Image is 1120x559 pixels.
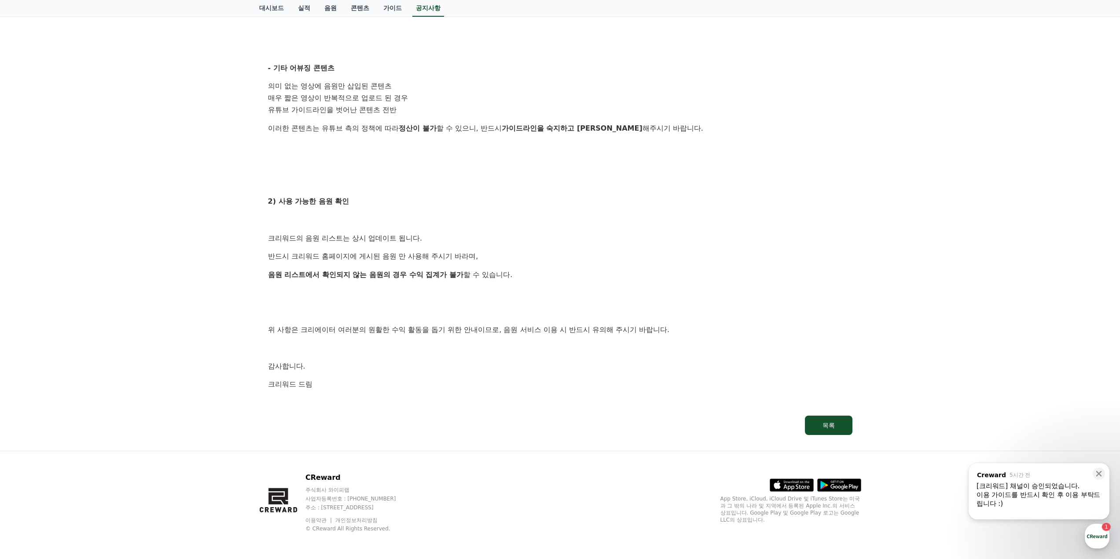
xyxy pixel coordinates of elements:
[268,233,852,244] p: 크리워드의 음원 리스트는 상시 업데이트 됩니다.
[268,324,852,336] p: 위 사항은 크리에이터 여러분의 원활한 수익 활동을 돕기 위한 안내이므로, 음원 서비스 이용 시 반드시 유의해 주시기 바랍니다.
[268,64,334,72] strong: - 기타 어뷰징 콘텐츠
[268,270,464,279] strong: 음원 리스트에서 확인되지 않는 음원의 경우 수익 집계가 불가
[268,92,852,104] li: 매우 짧은 영상이 반복적으로 업로드 된 경우
[28,292,33,299] span: 홈
[268,416,852,435] a: 목록
[305,472,413,483] p: CReward
[89,278,92,285] span: 1
[268,197,349,205] strong: 2) 사용 가능한 음원 확인
[720,495,861,523] p: App Store, iCloud, iCloud Drive 및 iTunes Store는 미국과 그 밖의 나라 및 지역에서 등록된 Apple Inc.의 서비스 상표입니다. Goo...
[268,104,852,116] li: 유튜브 가이드라인을 벗어난 콘텐츠 전반
[58,279,114,301] a: 1대화
[268,379,852,390] p: 크리워드 드림
[399,124,437,132] strong: 정산이 불가
[335,517,378,523] a: 개인정보처리방침
[823,421,835,430] div: 목록
[81,292,91,300] span: 대화
[3,279,58,301] a: 홈
[305,525,413,532] p: © CReward All Rights Reserved.
[136,292,147,299] span: 설정
[114,279,169,301] a: 설정
[305,486,413,493] p: 주식회사 와이피랩
[268,269,852,281] p: 할 수 있습니다.
[268,251,852,262] p: 반드시 크리워드 홈페이지에 게시된 음원 만 사용해 주시기 바라며,
[305,495,413,502] p: 사업자등록번호 : [PHONE_NUMBER]
[305,517,333,523] a: 이용약관
[268,80,852,92] li: 의미 없는 영상에 음원만 삽입된 콘텐츠
[502,124,643,132] strong: 가이드라인을 숙지하고 [PERSON_NAME]
[268,123,852,134] p: 이러한 콘텐츠는 유튜브 측의 정책에 따라 할 수 있으니, 반드시 해주시기 바랍니다.
[805,416,852,435] button: 목록
[268,361,852,372] p: 감사합니다.
[305,504,413,511] p: 주소 : [STREET_ADDRESS]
